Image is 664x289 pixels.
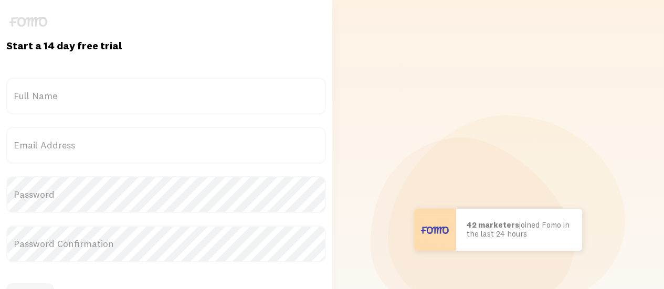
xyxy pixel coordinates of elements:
img: fomo-logo-gray-b99e0e8ada9f9040e2984d0d95b3b12da0074ffd48d1e5cb62ac37fc77b0b268.svg [9,17,47,27]
label: Full Name [6,78,326,114]
img: User avatar [414,209,456,251]
label: Password [6,176,326,213]
label: Email Address [6,127,326,164]
b: 42 marketers [467,220,519,230]
h1: Start a 14 day free trial [6,39,326,52]
p: joined Fomo in the last 24 hours [467,221,572,238]
label: Password Confirmation [6,226,326,262]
